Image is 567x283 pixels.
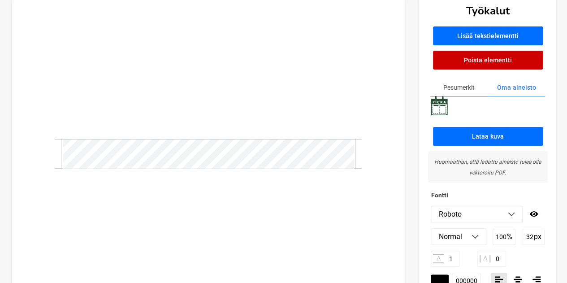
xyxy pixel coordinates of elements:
p: Huomaathan, että ladattu aineisto tulee olla vektoroitu PDF. [433,157,542,178]
p: Normal [438,232,462,241]
p: px [533,232,541,241]
p: Roboto [438,210,461,218]
button: Poista elementti [433,51,543,70]
p: % [507,232,512,241]
img: dropdown [508,212,515,217]
img: dropdown [472,235,479,239]
button: Pesumerkit [430,79,488,96]
p: A [480,255,490,262]
img: Asset [428,90,450,118]
h3: Työkalut [466,4,510,18]
p: A [433,254,444,263]
h3: Fontti [431,190,545,200]
button: Lisää tekstielementti [433,26,543,45]
button: Oma aineisto [488,79,545,96]
button: Lataa kuva [433,127,543,146]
